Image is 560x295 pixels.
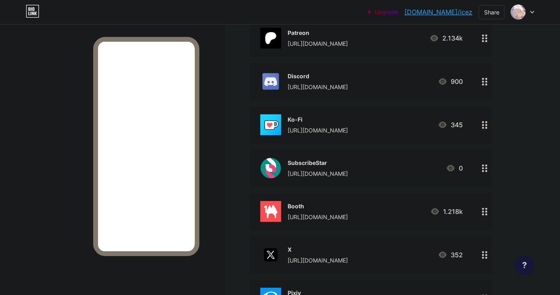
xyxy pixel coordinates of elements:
div: [URL][DOMAIN_NAME] [288,256,348,264]
div: 1.218k [430,207,463,216]
div: X [288,245,348,254]
div: SubscribeStar [288,159,348,167]
div: Patreon [288,28,348,37]
div: [URL][DOMAIN_NAME] [288,83,348,91]
img: icez [511,4,526,20]
img: Discord [260,71,281,92]
div: 900 [438,77,463,86]
div: [URL][DOMAIN_NAME] [288,39,348,48]
div: Share [484,8,499,16]
div: 345 [438,120,463,130]
div: 0 [446,163,463,173]
div: 352 [438,250,463,260]
div: Discord [288,72,348,80]
div: [URL][DOMAIN_NAME] [288,126,348,134]
a: Upgrade [368,9,398,15]
img: X [260,244,281,265]
div: [URL][DOMAIN_NAME] [288,213,348,221]
img: Booth [260,201,281,222]
a: [DOMAIN_NAME]/icez [405,7,472,17]
div: Booth [288,202,348,210]
div: 2.134k [429,33,463,43]
div: [URL][DOMAIN_NAME] [288,169,348,178]
div: Ko-Fi [288,115,348,124]
img: Ko-Fi [260,114,281,135]
img: Patreon [260,28,281,49]
img: SubscribeStar [260,158,281,179]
